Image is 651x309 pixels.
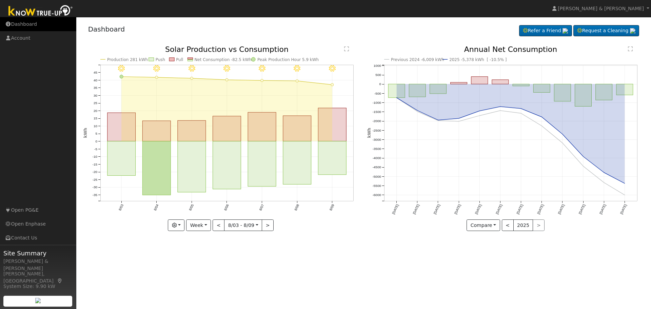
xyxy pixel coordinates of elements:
text: 1000 [374,64,381,67]
text:  [344,46,349,52]
circle: onclick="" [561,133,564,136]
text: [DATE] [495,204,503,215]
div: System Size: 9.90 kW [3,283,73,290]
circle: onclick="" [499,109,502,112]
text: 8/03 [118,204,124,211]
rect: onclick="" [430,84,447,94]
text: -4500 [372,166,381,169]
i: 8/03 - Clear [118,65,125,72]
text: [DATE] [578,204,586,215]
button: < [213,219,224,231]
a: Request a Cleaning [573,25,639,37]
text: -1000 [372,101,381,104]
button: 2025 [513,219,533,231]
text: 10 [93,124,97,128]
circle: onclick="" [603,181,606,184]
rect: onclick="" [616,84,633,95]
text: 15 [93,117,97,120]
text: 8/06 [223,204,230,211]
circle: onclick="" [540,124,543,127]
circle: onclick="" [520,112,522,115]
rect: onclick="" [107,141,135,176]
text: Net Consumption -82.5 kWh [194,57,252,62]
span: Site Summary [3,249,73,258]
rect: onclick="" [178,141,206,192]
text: Previous 2024 -6,009 kWh [391,57,444,62]
div: [PERSON_NAME] & [PERSON_NAME] [3,258,73,272]
text: 5 [95,132,97,136]
text: -35 [92,193,97,197]
text: Push [155,57,165,62]
circle: onclick="" [190,77,193,80]
button: < [502,219,514,231]
text: Pull [176,57,183,62]
rect: onclick="" [213,141,241,189]
circle: onclick="" [624,194,626,196]
text: [DATE] [412,204,420,215]
text: -30 [92,186,97,189]
circle: onclick="" [225,79,228,81]
rect: onclick="" [248,112,276,141]
text: 25 [93,101,97,105]
rect: onclick="" [213,116,241,141]
rect: onclick="" [388,84,405,98]
rect: onclick="" [318,141,346,175]
text: [DATE] [557,204,565,215]
rect: onclick="" [575,84,592,107]
text: [DATE] [599,204,607,215]
img: retrieve [35,298,41,303]
circle: onclick="" [296,80,298,82]
rect: onclick="" [492,80,509,84]
rect: onclick="" [142,141,171,195]
text: -5000 [372,175,381,178]
rect: onclick="" [178,120,206,141]
i: 8/06 - Clear [223,65,230,72]
text: 8/07 [258,204,264,211]
a: Map [57,278,63,284]
img: retrieve [563,28,568,34]
text: -500 [374,92,381,95]
text: 8/04 [153,204,159,211]
circle: onclick="" [561,142,564,144]
text: 8/08 [294,204,300,211]
text: Peak Production Hour 5.9 kWh [257,57,319,62]
i: 8/08 - Clear [294,65,300,72]
circle: onclick="" [260,79,263,82]
button: 8/03 - 8/09 [224,219,262,231]
text: -3500 [372,147,381,151]
text: -20 [92,170,97,174]
rect: onclick="" [283,116,311,141]
text: 35 [93,86,97,90]
text: [DATE] [619,204,627,215]
a: Refer a Friend [519,25,572,37]
circle: onclick="" [478,114,481,117]
text: kWh [83,128,88,138]
text: -5 [94,147,97,151]
rect: onclick="" [283,141,311,185]
i: 8/05 - Clear [188,65,195,72]
circle: onclick="" [457,120,460,123]
rect: onclick="" [554,84,571,101]
text: Production 281 kWh [107,57,148,62]
rect: onclick="" [451,82,467,84]
text: [DATE] [433,204,441,215]
text: -10 [92,155,97,158]
text: 8/09 [329,204,335,211]
rect: onclick="" [534,84,550,93]
rect: onclick="" [513,84,529,86]
circle: onclick="" [540,116,543,118]
text: [DATE] [391,204,399,215]
text: 0 [95,139,97,143]
circle: onclick="" [499,105,502,108]
circle: onclick="" [120,75,123,78]
button: Week [186,219,211,231]
text: kWh [367,128,372,138]
text: [DATE] [474,204,482,215]
circle: onclick="" [603,171,606,174]
rect: onclick="" [107,113,135,141]
circle: onclick="" [582,155,585,158]
rect: onclick="" [318,108,346,141]
circle: onclick="" [457,117,460,120]
i: 8/09 - Clear [329,65,336,72]
div: [PERSON_NAME], [GEOGRAPHIC_DATA] [3,270,73,285]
